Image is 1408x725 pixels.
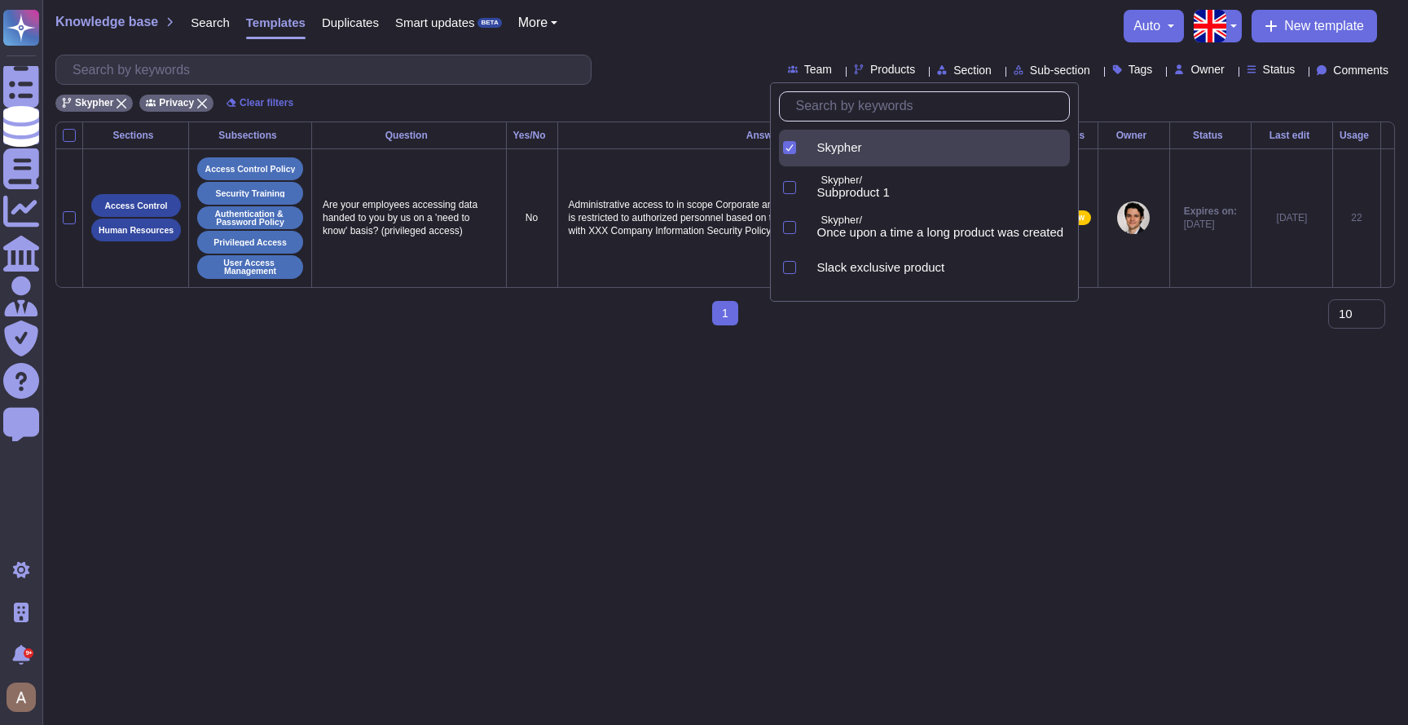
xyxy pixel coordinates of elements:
p: Human Resources [99,226,174,235]
div: Owner [1105,130,1163,140]
div: Skypher [804,139,811,157]
span: Privacy [159,98,194,108]
span: Subproduct 1 [817,185,890,200]
p: Skypher/ [821,175,1064,186]
div: 9+ [24,648,33,658]
span: Sub-section [1030,64,1090,76]
img: user [7,683,36,712]
input: Search by keywords [788,92,1070,121]
div: Skypher [804,130,1071,166]
div: Subproduct 1 [804,179,811,197]
p: No [513,211,551,224]
p: Access Control [104,201,167,210]
div: New Product [804,290,1071,326]
span: Search [191,16,230,29]
button: auto [1133,20,1174,33]
span: Expires on: [1184,205,1237,218]
span: Owner [1190,64,1224,75]
p: Skypher/ [821,215,1064,226]
div: Slack exclusive product [804,250,1071,286]
button: user [3,679,47,715]
div: Last edit [1258,130,1326,140]
span: Duplicates [322,16,379,29]
div: Once upon a time a long product was created [804,210,1071,246]
span: New template [1284,20,1364,33]
span: Team [804,64,832,75]
div: Slack exclusive product [804,259,811,277]
div: Yes/No [513,130,551,140]
div: BETA [477,18,501,28]
div: Skypher [817,140,1064,155]
div: Answer [565,130,969,140]
img: en [1194,10,1226,42]
span: Once upon a time a long product was created [817,225,1064,240]
span: Templates [246,16,306,29]
p: User Access Management [203,259,297,276]
span: Status [1263,64,1296,75]
span: Knowledge base [55,15,158,29]
span: Comments [1333,64,1388,76]
span: Clear filters [240,98,293,108]
span: Skypher [75,98,113,108]
p: Authentication & Password Policy [203,210,297,227]
button: More [518,16,558,29]
p: Administrative access to in scope Corporate and Production systems, including their logs, is rest... [565,194,969,241]
img: user [1117,201,1150,234]
div: Question [319,130,499,140]
span: Tags [1129,64,1153,75]
span: Section [953,64,992,76]
div: Once upon a time a long product was created [804,219,811,237]
input: Search by keywords [64,55,591,84]
div: Subproduct 1 [817,185,1064,200]
span: 1 [712,301,738,325]
span: Skypher [817,140,862,155]
p: Security Training [215,189,284,198]
span: Slack exclusive product [817,260,945,275]
span: [DATE] [1184,218,1237,231]
span: More [518,16,548,29]
div: Usage [1340,130,1374,140]
span: Smart updates [395,16,475,29]
div: 22 [1340,211,1374,224]
div: Subproduct 1 [804,170,1071,206]
button: New template [1252,10,1377,42]
span: auto [1133,20,1160,33]
p: Access Control Policy [205,165,296,174]
div: Status [1177,130,1244,140]
span: Products [870,64,915,75]
div: Subsections [196,130,305,140]
p: Are your employees accessing data handed to you by us on a 'need to know' basis? (privileged access) [319,194,499,241]
div: [DATE] [1258,211,1326,224]
div: Sections [90,130,182,140]
p: Privileged Access [213,238,287,247]
div: Slack exclusive product [817,260,1064,275]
